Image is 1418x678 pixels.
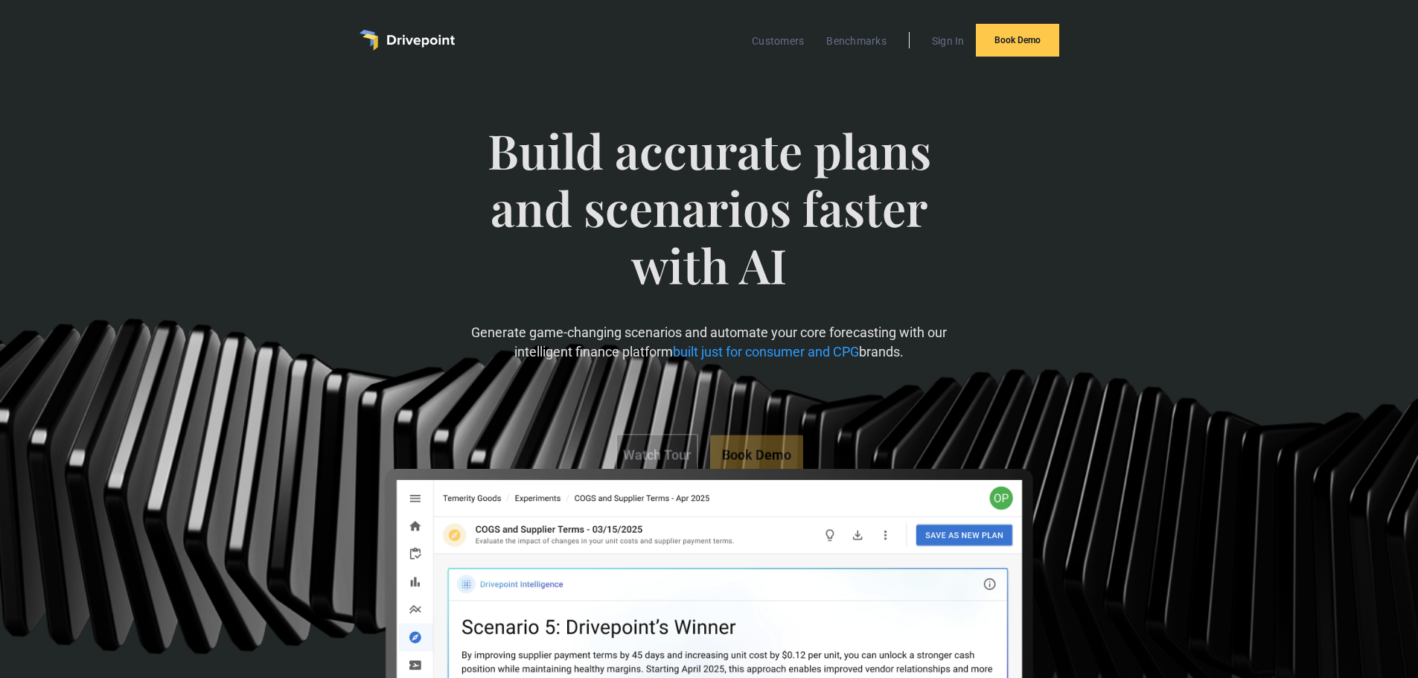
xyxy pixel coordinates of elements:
[616,433,698,476] a: Watch Tour
[360,30,455,51] a: home
[744,31,811,51] a: Customers
[924,31,972,51] a: Sign In
[819,31,894,51] a: Benchmarks
[976,24,1059,57] a: Book Demo
[710,435,803,474] a: Book Demo
[673,344,859,359] span: built just for consumer and CPG
[464,323,954,360] p: Generate game-changing scenarios and automate your core forecasting with our intelligent finance ...
[464,122,954,323] span: Build accurate plans and scenarios faster with AI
